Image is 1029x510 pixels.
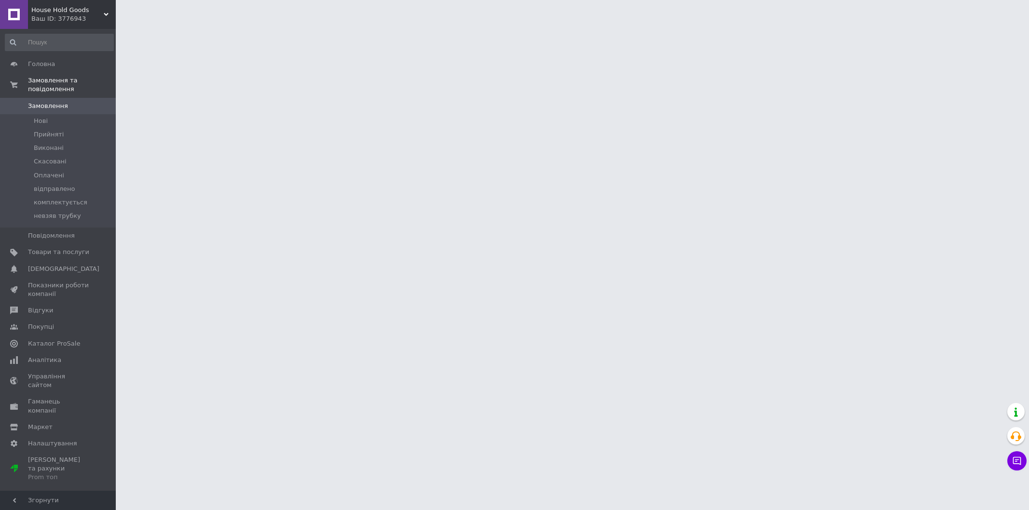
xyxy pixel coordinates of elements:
[28,473,89,482] div: Prom топ
[34,185,75,193] span: відправлено
[28,60,55,68] span: Головна
[34,171,64,180] span: Оплачені
[34,130,64,139] span: Прийняті
[34,117,48,125] span: Нові
[34,157,67,166] span: Скасовані
[28,397,89,415] span: Гаманець компанії
[28,231,75,240] span: Повідомлення
[28,439,77,448] span: Налаштування
[34,212,81,220] span: невзяв трубку
[28,356,61,364] span: Аналітика
[31,14,116,23] div: Ваш ID: 3776943
[28,265,99,273] span: [DEMOGRAPHIC_DATA]
[28,372,89,389] span: Управління сайтом
[34,198,87,207] span: комплектується
[28,248,89,256] span: Товари та послуги
[28,76,116,94] span: Замовлення та повідомлення
[5,34,114,51] input: Пошук
[28,322,54,331] span: Покупці
[28,456,89,482] span: [PERSON_NAME] та рахунки
[28,306,53,315] span: Відгуки
[28,339,80,348] span: Каталог ProSale
[28,423,53,431] span: Маркет
[1007,451,1027,470] button: Чат з покупцем
[28,281,89,298] span: Показники роботи компанії
[28,102,68,110] span: Замовлення
[31,6,104,14] span: House Hold Goods
[34,144,64,152] span: Виконані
